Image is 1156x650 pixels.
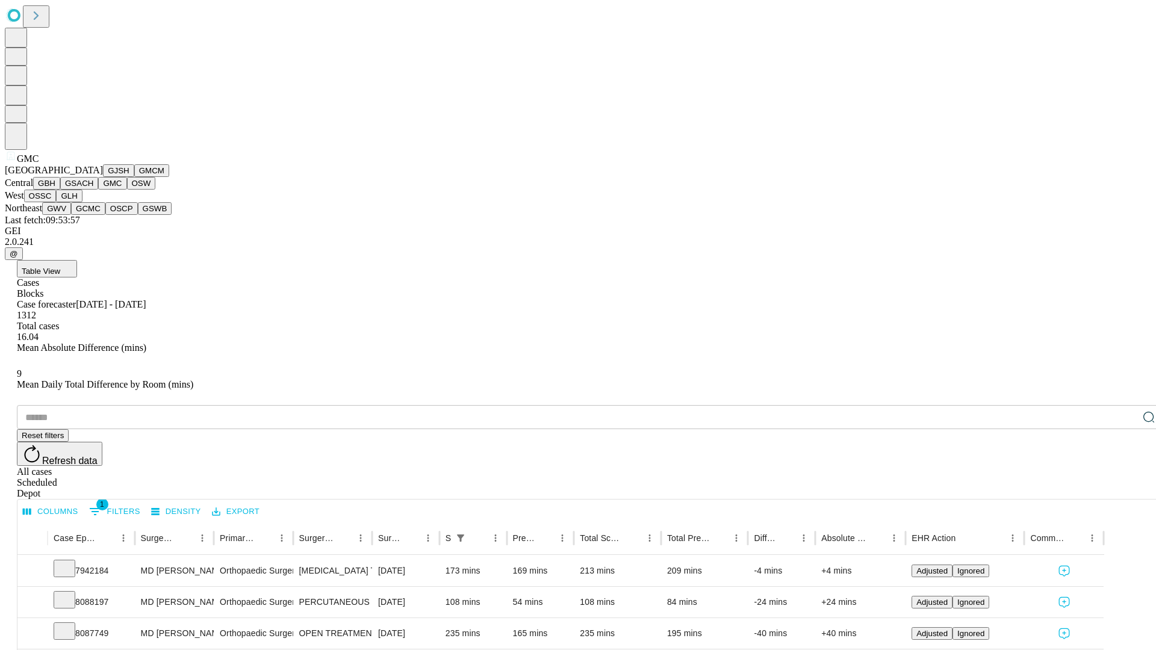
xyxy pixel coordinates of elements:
div: [DATE] [378,618,433,649]
div: -24 mins [754,587,809,617]
div: 54 mins [513,587,568,617]
div: +4 mins [821,556,900,586]
button: Menu [886,530,903,546]
div: 165 mins [513,618,568,649]
div: [DATE] [378,587,433,617]
span: Ignored [957,629,984,638]
div: 8088197 [54,587,129,617]
button: GWV [42,202,71,215]
button: OSSC [24,190,57,202]
button: Menu [554,530,571,546]
button: Sort [470,530,487,546]
button: Menu [194,530,211,546]
button: Menu [1004,530,1021,546]
span: Last fetch: 09:53:57 [5,215,80,225]
span: @ [10,249,18,258]
button: Menu [420,530,437,546]
div: 84 mins [667,587,742,617]
button: GMC [98,177,126,190]
button: Adjusted [912,596,952,608]
div: 169 mins [513,556,568,586]
button: Ignored [952,627,989,640]
span: Mean Absolute Difference (mins) [17,342,146,353]
button: Menu [1084,530,1101,546]
button: Sort [711,530,728,546]
button: OSCP [105,202,138,215]
button: Sort [957,530,974,546]
span: Adjusted [916,629,948,638]
button: Menu [115,530,132,546]
button: Menu [728,530,745,546]
button: Sort [177,530,194,546]
div: Total Predicted Duration [667,533,710,543]
div: -40 mins [754,618,809,649]
div: Orthopaedic Surgery [220,587,287,617]
button: Menu [641,530,658,546]
div: Surgery Date [378,533,402,543]
button: Menu [273,530,290,546]
span: West [5,190,24,200]
span: [GEOGRAPHIC_DATA] [5,165,103,175]
button: Show filters [86,502,143,521]
button: Expand [23,592,42,613]
span: 1 [96,498,108,510]
button: Export [209,503,263,521]
div: Absolute Difference [821,533,868,543]
span: Ignored [957,598,984,607]
div: +40 mins [821,618,900,649]
span: 9 [17,368,22,379]
button: Sort [335,530,352,546]
div: GEI [5,226,1151,237]
div: 209 mins [667,556,742,586]
span: Mean Daily Total Difference by Room (mins) [17,379,193,389]
div: Surgeon Name [141,533,176,543]
div: Surgery Name [299,533,334,543]
button: GCMC [71,202,105,215]
button: Select columns [20,503,81,521]
div: OPEN TREATMENT [MEDICAL_DATA] WITH PLATE [299,618,366,649]
span: 1312 [17,310,36,320]
div: MD [PERSON_NAME] Jr [PERSON_NAME] C Md [141,618,208,649]
button: Menu [352,530,369,546]
span: Total cases [17,321,59,331]
button: Expand [23,561,42,582]
button: Expand [23,624,42,645]
button: Adjusted [912,565,952,577]
button: Sort [98,530,115,546]
span: [DATE] - [DATE] [76,299,146,309]
button: @ [5,247,23,260]
button: Sort [869,530,886,546]
button: Menu [795,530,812,546]
button: GMCM [134,164,169,177]
div: 108 mins [580,587,655,617]
div: [DATE] [378,556,433,586]
button: Ignored [952,596,989,608]
div: Total Scheduled Duration [580,533,623,543]
button: GJSH [103,164,134,177]
div: 2.0.241 [5,237,1151,247]
button: Sort [778,530,795,546]
button: Sort [624,530,641,546]
span: Ignored [957,566,984,575]
div: +24 mins [821,587,900,617]
div: [MEDICAL_DATA] TOTAL HIP [299,556,366,586]
div: EHR Action [912,533,956,543]
button: GSWB [138,202,172,215]
span: Northeast [5,203,42,213]
button: Reset filters [17,429,69,442]
button: Sort [403,530,420,546]
button: OSW [127,177,156,190]
div: Scheduled In Room Duration [446,533,451,543]
span: Table View [22,267,60,276]
div: 7942184 [54,556,129,586]
span: Adjusted [916,566,948,575]
button: Adjusted [912,627,952,640]
div: Orthopaedic Surgery [220,556,287,586]
button: Refresh data [17,442,102,466]
span: Refresh data [42,456,98,466]
div: 173 mins [446,556,501,586]
div: Comments [1030,533,1065,543]
button: Sort [537,530,554,546]
button: Sort [256,530,273,546]
div: 235 mins [580,618,655,649]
